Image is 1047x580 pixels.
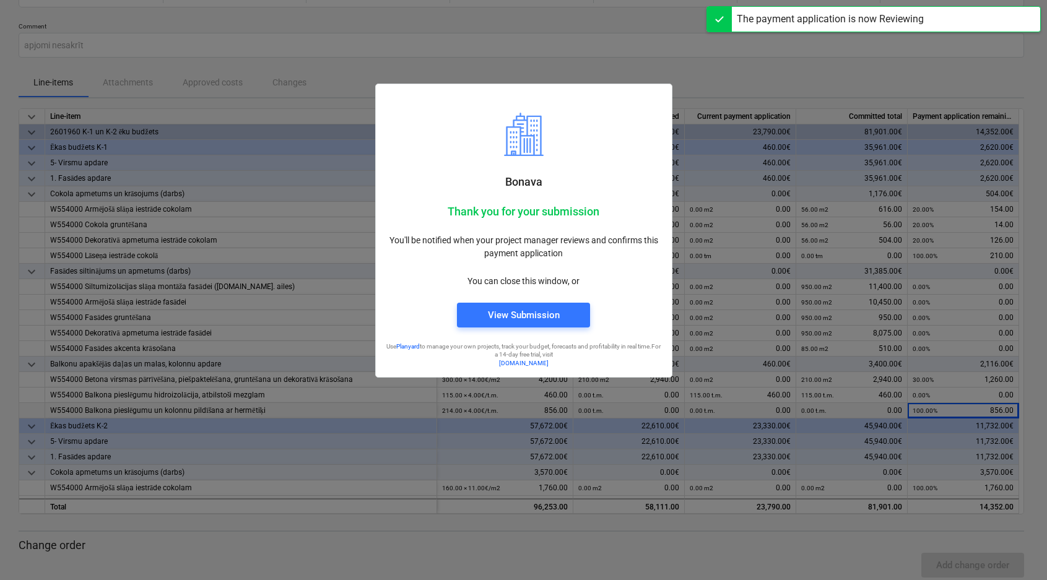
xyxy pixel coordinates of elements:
[386,234,662,260] p: You'll be notified when your project manager reviews and confirms this payment application
[386,342,662,359] p: Use to manage your own projects, track your budget, forecasts and profitability in real time. For...
[457,303,590,327] button: View Submission
[386,275,662,288] p: You can close this window, or
[396,343,420,350] a: Planyard
[499,360,549,366] a: [DOMAIN_NAME]
[386,175,662,189] p: Bonava
[386,204,662,219] p: Thank you for your submission
[737,12,924,27] div: The payment application is now Reviewing
[488,307,560,323] div: View Submission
